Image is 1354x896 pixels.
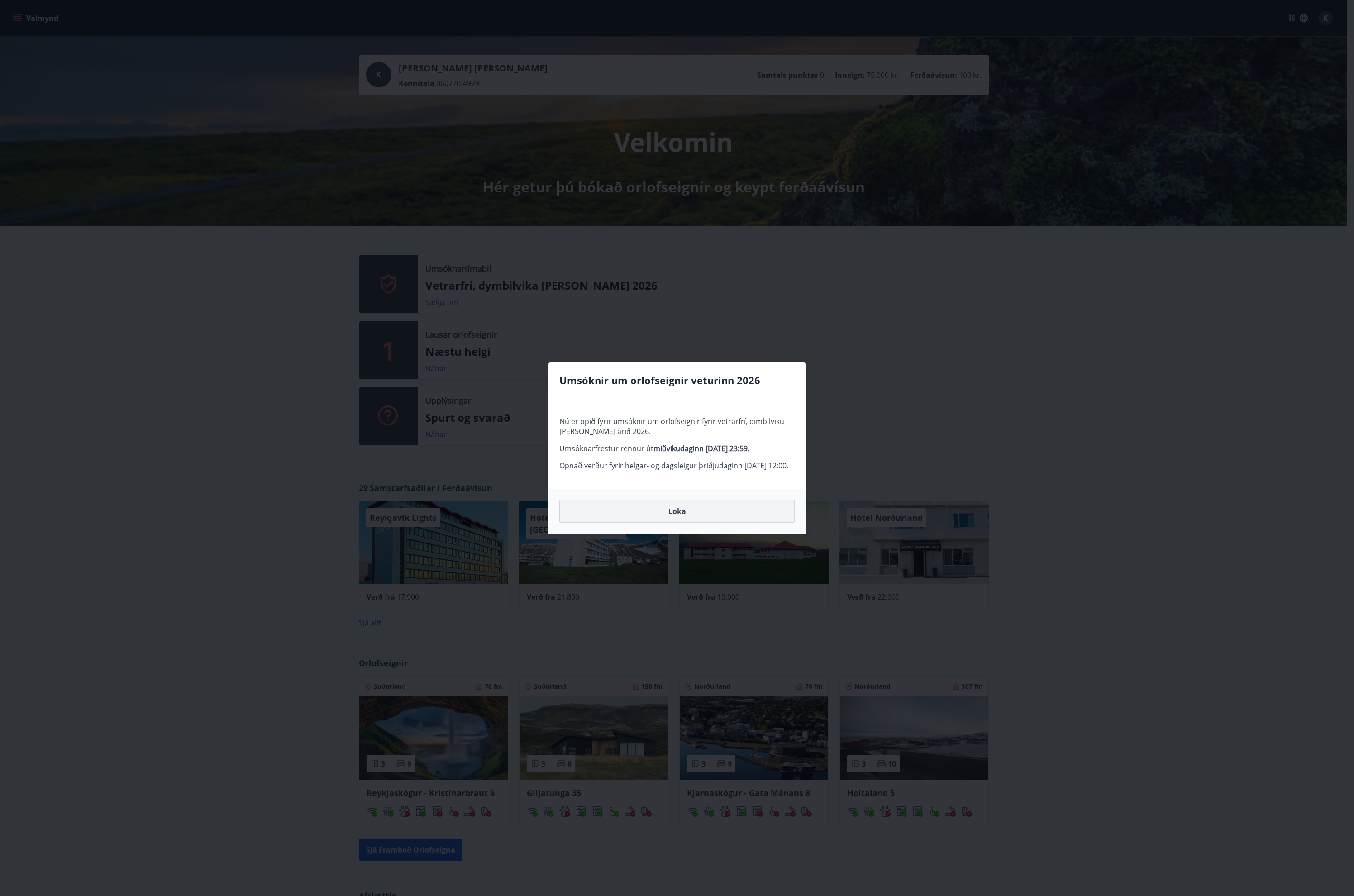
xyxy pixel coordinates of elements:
button: Loka [559,500,795,523]
p: Opnað verður fyrir helgar- og dagsleigur þriðjudaginn [DATE] 12:00. [559,461,795,471]
p: Umsóknarfrestur rennur út [559,443,795,453]
h4: Umsóknir um orlofseignir veturinn 2026 [559,373,795,387]
p: Nú er opið fyrir umsóknir um orlofseignir fyrir vetrarfrí, dimbilviku [PERSON_NAME] árið 2026. [559,416,795,436]
strong: miðvikudaginn [DATE] 23:59. [653,443,749,453]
